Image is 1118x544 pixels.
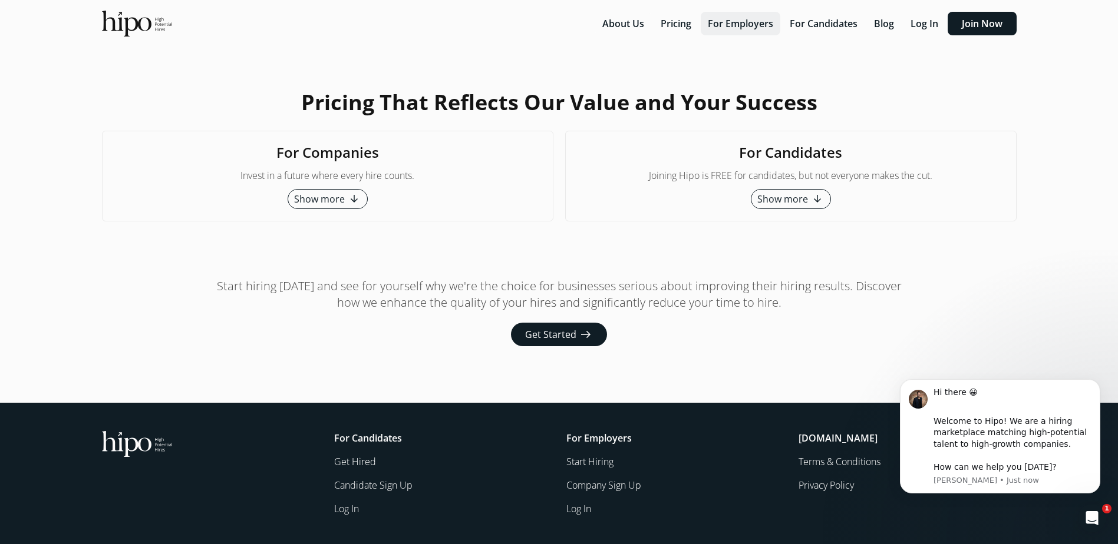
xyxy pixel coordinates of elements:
span: 1 [1102,504,1112,513]
p: Invest in a future where every hire counts. [240,168,414,183]
a: For Candidates [783,17,867,30]
button: Blog [867,12,901,35]
a: Privacy Policy [799,478,1017,492]
a: Blog [867,17,903,30]
button: Pricing [654,12,698,35]
button: Get Started arrow_right_alt [511,323,607,346]
span: arrow_downward_alt [347,192,361,206]
button: For Employers [701,12,780,35]
span: arrow_downward_alt [810,192,825,206]
iframe: Intercom live chat [1078,504,1106,532]
a: Log In [903,17,948,30]
button: Log In [903,12,945,35]
button: About Us [595,12,651,35]
a: For Employers [701,17,783,30]
a: Log In [334,502,552,516]
h5: [DOMAIN_NAME] [799,431,1017,445]
button: For Candidates [783,12,865,35]
span: Get Started [525,327,576,341]
h1: Pricing That Reflects Our Value and Your Success [301,91,817,114]
a: Log In [566,502,784,516]
button: Show more arrow_downward_alt [288,189,368,209]
h5: For Employers [566,431,784,445]
h5: For Candidates [334,431,552,445]
p: Start hiring [DATE] and see for yourself why we're the choice for businesses serious about improv... [206,278,913,311]
a: Start Hiring [566,455,784,469]
a: Pricing [654,17,701,30]
img: official-logo [102,11,172,37]
a: About Us [595,17,654,30]
a: Get Hired [334,455,552,469]
p: Joining Hipo is FREE for candidates, but not everyone makes the cut. [649,168,932,183]
a: Candidate Sign Up [334,478,552,492]
button: Join Now [948,12,1017,35]
span: Show more [294,192,345,206]
a: Company Sign Up [566,478,784,492]
h2: For Companies [276,143,379,162]
img: official-logo [102,431,172,457]
iframe: Intercom notifications message [882,364,1118,538]
a: Terms & Conditions [799,455,1017,469]
a: Join Now [948,17,1017,30]
button: Show more arrow_downward_alt [751,189,831,209]
span: Show more [757,192,808,206]
h2: For Candidates [739,143,842,162]
span: arrow_right_alt [579,327,593,341]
